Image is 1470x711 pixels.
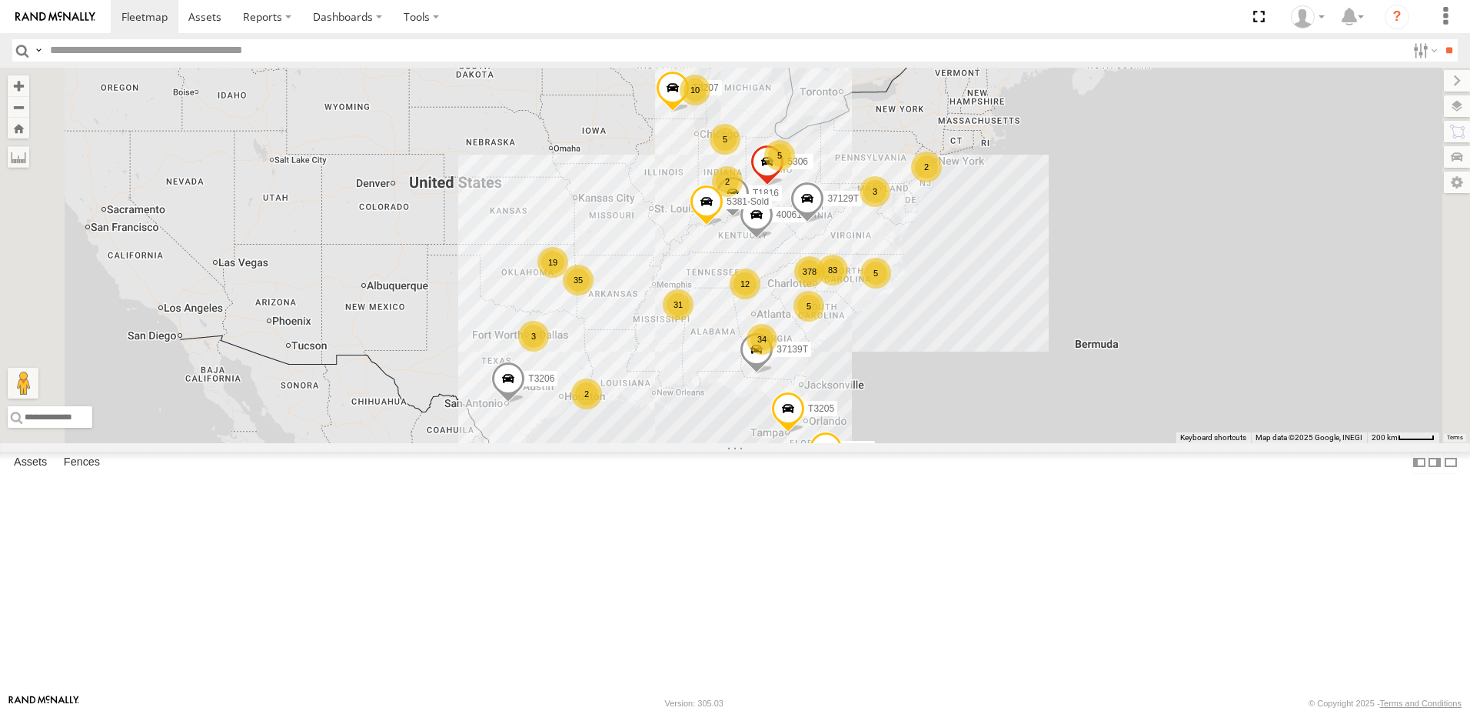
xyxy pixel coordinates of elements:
a: Visit our Website [8,696,79,711]
div: 5 [860,258,891,289]
i: ? [1385,5,1409,29]
div: 2 [911,152,942,182]
div: Dwight Wallace [1285,5,1330,28]
div: Version: 305.03 [665,699,723,708]
div: 19 [537,247,568,278]
label: Hide Summary Table [1443,452,1458,474]
button: Map Scale: 200 km per 44 pixels [1367,432,1439,443]
span: T1816 [753,188,779,199]
label: Dock Summary Table to the Left [1412,452,1427,474]
button: Keyboard shortcuts [1180,432,1246,443]
label: Fences [56,452,108,473]
div: 35 [563,265,594,295]
div: 3 [518,321,549,352]
div: 31 [663,289,693,320]
span: 37129T [827,193,859,204]
div: 5 [764,140,795,171]
label: Measure [8,146,29,168]
span: T3207 [693,83,719,94]
div: 34 [747,324,777,355]
span: Map data ©2025 Google, INEGI [1255,433,1362,442]
div: 12 [730,269,760,299]
button: Zoom Home [8,118,29,139]
label: Search Filter Options [1407,39,1440,62]
button: Zoom in [8,75,29,96]
div: 5 [710,124,740,155]
span: 5306 [787,157,808,168]
div: 2 [571,379,602,409]
div: 2 [712,166,743,197]
div: 83 [817,255,848,285]
img: rand-logo.svg [15,12,95,22]
button: Zoom out [8,96,29,118]
label: Map Settings [1444,172,1470,193]
span: 5381-Sold [727,196,769,207]
span: T3205 [808,403,834,414]
div: © Copyright 2025 - [1309,699,1462,708]
div: 378 [794,256,825,287]
span: T3206 [528,373,554,384]
label: Search Query [32,39,45,62]
button: Drag Pegman onto the map to open Street View [8,368,38,399]
span: 200 km [1372,433,1398,442]
label: Dock Summary Table to the Right [1427,452,1442,474]
div: 5 [793,291,824,322]
label: Assets [6,452,55,473]
span: 40061T [777,210,808,221]
a: Terms [1447,435,1463,441]
span: 37139T [777,344,808,355]
div: 3 [860,176,890,207]
a: Terms and Conditions [1380,699,1462,708]
div: 10 [680,75,710,105]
